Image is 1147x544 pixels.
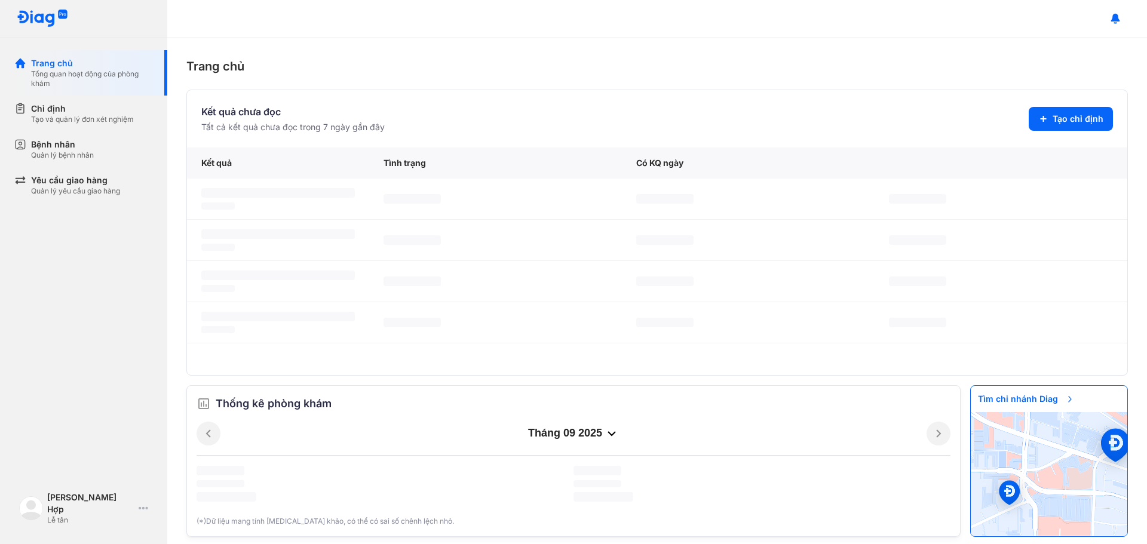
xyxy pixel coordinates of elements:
span: Thống kê phòng khám [216,395,332,412]
span: Tìm chi nhánh Diag [971,386,1082,412]
span: ‌ [201,202,235,210]
span: ‌ [636,318,694,327]
div: tháng 09 2025 [220,426,927,441]
span: ‌ [573,492,633,502]
span: ‌ [201,244,235,251]
img: logo [19,496,43,520]
div: Tạo và quản lý đơn xét nghiệm [31,115,134,124]
div: Quản lý bệnh nhân [31,150,94,160]
div: Tình trạng [369,147,622,179]
div: Kết quả [187,147,369,179]
img: logo [17,10,68,28]
span: ‌ [384,194,441,204]
span: ‌ [636,194,694,204]
div: Yêu cầu giao hàng [31,174,120,186]
span: ‌ [636,235,694,245]
div: Bệnh nhân [31,139,94,150]
span: ‌ [889,276,946,286]
span: ‌ [201,188,355,198]
span: ‌ [201,312,355,321]
div: Có KQ ngày [622,147,875,179]
div: Lễ tân [47,515,134,525]
span: ‌ [889,235,946,245]
span: ‌ [197,466,244,475]
span: ‌ [573,466,621,475]
div: Quản lý yêu cầu giao hàng [31,186,120,196]
span: ‌ [889,194,946,204]
img: order.5a6da16c.svg [197,397,211,411]
span: ‌ [197,492,256,502]
span: ‌ [573,480,621,487]
div: Tổng quan hoạt động của phòng khám [31,69,153,88]
span: ‌ [384,235,441,245]
span: ‌ [201,326,235,333]
div: Chỉ định [31,103,134,115]
span: ‌ [201,229,355,239]
span: ‌ [197,480,244,487]
span: ‌ [889,318,946,327]
span: ‌ [636,276,694,286]
div: Trang chủ [186,57,1128,75]
span: ‌ [384,318,441,327]
span: ‌ [384,276,441,286]
div: (*)Dữ liệu mang tính [MEDICAL_DATA] khảo, có thể có sai số chênh lệch nhỏ. [197,516,950,527]
div: Tất cả kết quả chưa đọc trong 7 ngày gần đây [201,121,385,133]
button: Tạo chỉ định [1029,107,1113,131]
div: Kết quả chưa đọc [201,105,385,119]
span: Tạo chỉ định [1053,113,1103,125]
div: [PERSON_NAME] Hợp [47,491,134,515]
span: ‌ [201,285,235,292]
div: Trang chủ [31,57,153,69]
span: ‌ [201,271,355,280]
